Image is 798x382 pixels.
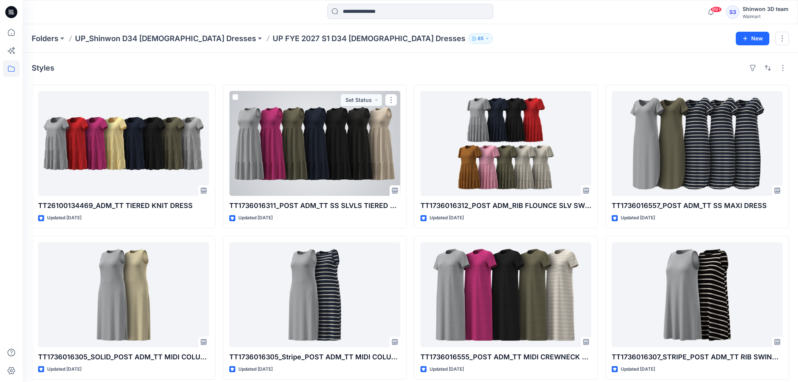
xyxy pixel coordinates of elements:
a: TT1736016555_POST ADM_TT MIDI CREWNECK TSHIRT DRESS [420,242,591,347]
a: TT1736016312_POST ADM_RIB FLOUNCE SLV SWING MINI [420,91,591,196]
p: UP FYE 2027 S1 D34 [DEMOGRAPHIC_DATA] Dresses [273,33,465,44]
span: 99+ [711,6,722,12]
a: TT1736016557_POST ADM_TT SS MAXI DRESS [612,91,783,196]
a: UP_Shinwon D34 [DEMOGRAPHIC_DATA] Dresses [75,33,256,44]
button: 65 [468,33,493,44]
p: Updated [DATE] [47,214,81,222]
div: S3 [726,5,740,19]
p: TT1736016312_POST ADM_RIB FLOUNCE SLV SWING MINI [420,200,591,211]
p: TT1736016307_STRIPE_POST ADM_TT RIB SWING MINI DRESS [612,352,783,362]
p: TT26100134469_ADM_TT TIERED KNIT DRESS [38,200,209,211]
a: TT1736016307_STRIPE_POST ADM_TT RIB SWING MINI DRESS [612,242,783,347]
p: TT1736016557_POST ADM_TT SS MAXI DRESS [612,200,783,211]
p: TT1736016311_POST ADM_TT SS SLVLS TIERED KNIT DRESS [229,200,400,211]
p: Updated [DATE] [238,214,273,222]
a: TT1736016305_Stripe_POST ADM_TT MIDI COLUMN DRESS_STRIPE [229,242,400,347]
p: TT1736016305_SOLID_POST ADM_TT MIDI COLUMN DRESS [38,352,209,362]
p: Updated [DATE] [47,365,81,373]
p: Updated [DATE] [621,214,655,222]
p: Updated [DATE] [621,365,655,373]
a: TT26100134469_ADM_TT TIERED KNIT DRESS [38,91,209,196]
p: Updated [DATE] [430,365,464,373]
p: Updated [DATE] [238,365,273,373]
p: 65 [478,34,483,43]
p: Updated [DATE] [430,214,464,222]
a: TT1736016311_POST ADM_TT SS SLVLS TIERED KNIT DRESS [229,91,400,196]
p: TT1736016305_Stripe_POST ADM_TT MIDI COLUMN DRESS_STRIPE [229,352,400,362]
a: TT1736016305_SOLID_POST ADM_TT MIDI COLUMN DRESS [38,242,209,347]
p: TT1736016555_POST ADM_TT MIDI CREWNECK TSHIRT DRESS [420,352,591,362]
h4: Styles [32,63,54,72]
a: Folders [32,33,58,44]
div: Shinwon 3D team [743,5,789,14]
button: New [736,32,769,45]
div: Walmart [743,14,789,19]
